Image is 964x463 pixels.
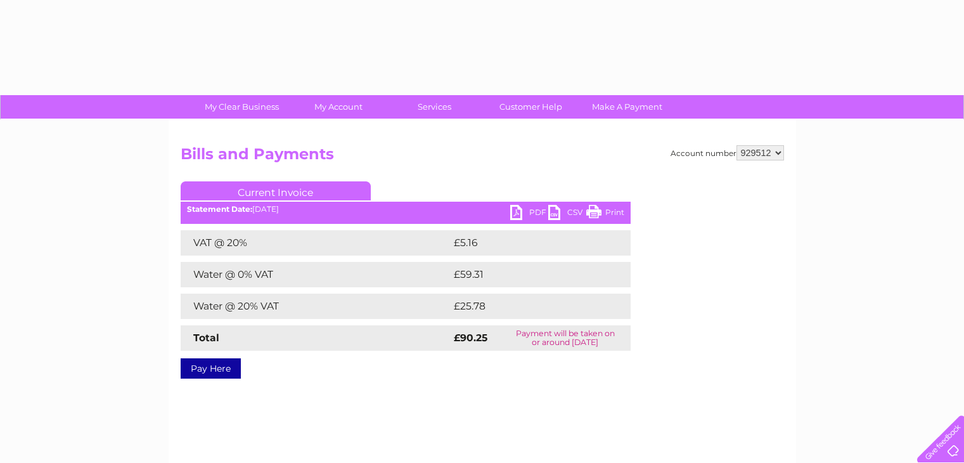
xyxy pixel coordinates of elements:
b: Statement Date: [187,204,252,214]
h2: Bills and Payments [181,145,784,169]
td: £25.78 [451,294,605,319]
a: PDF [510,205,548,223]
td: Water @ 0% VAT [181,262,451,287]
a: Pay Here [181,358,241,379]
a: Current Invoice [181,181,371,200]
div: Account number [671,145,784,160]
td: Water @ 20% VAT [181,294,451,319]
td: £5.16 [451,230,600,256]
div: [DATE] [181,205,631,214]
a: Customer Help [479,95,583,119]
a: My Clear Business [190,95,294,119]
a: Services [382,95,487,119]
strong: £90.25 [454,332,487,344]
td: £59.31 [451,262,604,287]
strong: Total [193,332,219,344]
a: Make A Payment [575,95,679,119]
td: Payment will be taken on or around [DATE] [500,325,631,351]
a: CSV [548,205,586,223]
a: Print [586,205,624,223]
a: My Account [286,95,390,119]
td: VAT @ 20% [181,230,451,256]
